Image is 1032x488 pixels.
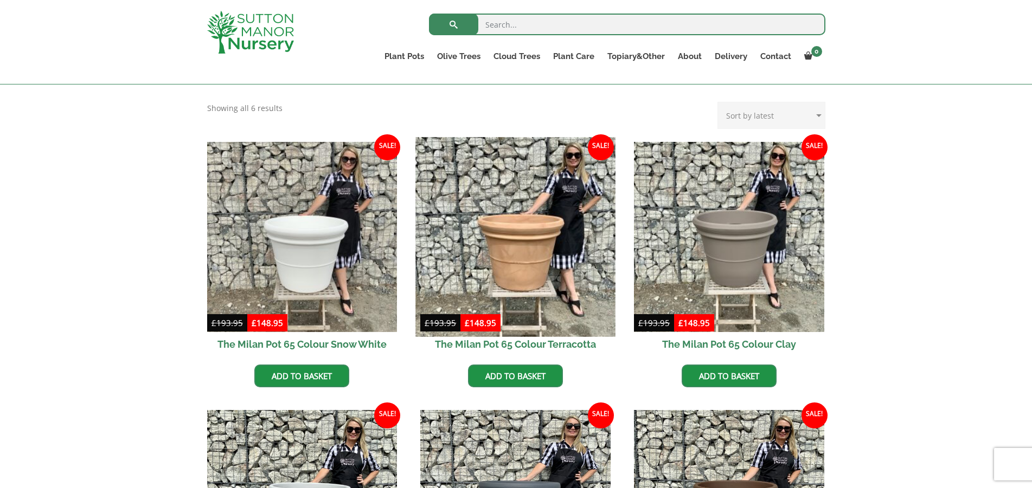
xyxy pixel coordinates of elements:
[374,402,400,428] span: Sale!
[429,14,825,35] input: Search...
[252,317,257,328] span: £
[588,134,614,160] span: Sale!
[671,49,708,64] a: About
[678,317,710,328] bdi: 148.95
[254,365,349,387] a: Add to basket: “The Milan Pot 65 Colour Snow White”
[211,317,243,328] bdi: 193.95
[634,142,824,332] img: The Milan Pot 65 Colour Clay
[207,11,294,54] img: logo
[252,317,283,328] bdi: 148.95
[207,332,398,356] h2: The Milan Pot 65 Colour Snow White
[802,402,828,428] span: Sale!
[207,142,398,332] img: The Milan Pot 65 Colour Snow White
[420,332,611,356] h2: The Milan Pot 65 Colour Terracotta
[802,134,828,160] span: Sale!
[547,49,601,64] a: Plant Care
[811,46,822,57] span: 0
[682,365,777,387] a: Add to basket: “The Milan Pot 65 Colour Clay”
[207,102,283,115] p: Showing all 6 results
[717,102,825,129] select: Shop order
[465,317,470,328] span: £
[425,317,430,328] span: £
[798,49,825,64] a: 0
[588,402,614,428] span: Sale!
[465,317,496,328] bdi: 148.95
[378,49,431,64] a: Plant Pots
[634,142,824,356] a: Sale! The Milan Pot 65 Colour Clay
[638,317,670,328] bdi: 193.95
[754,49,798,64] a: Contact
[425,317,456,328] bdi: 193.95
[708,49,754,64] a: Delivery
[487,49,547,64] a: Cloud Trees
[431,49,487,64] a: Olive Trees
[468,365,563,387] a: Add to basket: “The Milan Pot 65 Colour Terracotta”
[638,317,643,328] span: £
[601,49,671,64] a: Topiary&Other
[211,317,216,328] span: £
[374,134,400,160] span: Sale!
[678,317,683,328] span: £
[420,142,611,356] a: Sale! The Milan Pot 65 Colour Terracotta
[416,137,616,336] img: The Milan Pot 65 Colour Terracotta
[207,142,398,356] a: Sale! The Milan Pot 65 Colour Snow White
[634,332,824,356] h2: The Milan Pot 65 Colour Clay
